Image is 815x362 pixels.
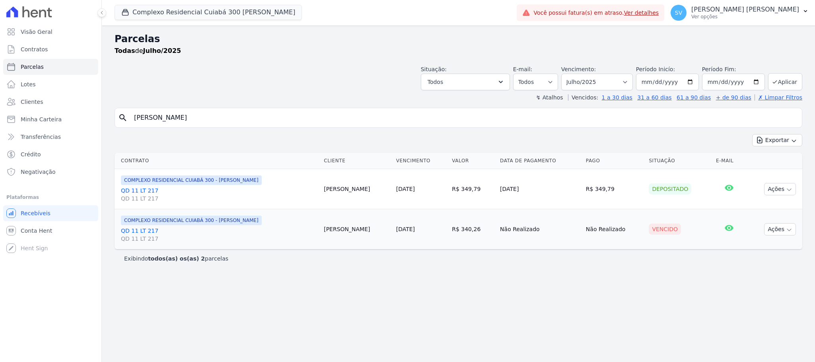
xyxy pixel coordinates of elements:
[321,209,393,249] td: [PERSON_NAME]
[675,10,682,16] span: SV
[115,46,181,56] p: de
[637,94,671,101] a: 31 a 60 dias
[21,227,52,235] span: Conta Hent
[143,47,181,54] strong: Julho/2025
[115,5,302,20] button: Complexo Residencial Cuiabá 300 [PERSON_NAME]
[3,129,98,145] a: Transferências
[497,209,583,249] td: Não Realizado
[3,59,98,75] a: Parcelas
[21,133,61,141] span: Transferências
[3,24,98,40] a: Visão Geral
[321,153,393,169] th: Cliente
[21,98,43,106] span: Clientes
[702,65,765,74] label: Período Fim:
[664,2,815,24] button: SV [PERSON_NAME] [PERSON_NAME] Ver opções
[421,74,510,90] button: Todos
[121,235,317,243] span: QD 11 LT 217
[3,41,98,57] a: Contratos
[121,175,262,185] span: COMPLEXO RESIDENCIAL CUIABÁ 300 - [PERSON_NAME]
[568,94,598,101] label: Vencidos:
[691,14,799,20] p: Ver opções
[421,66,447,72] label: Situação:
[3,205,98,221] a: Recebíveis
[764,223,796,235] button: Ações
[121,187,317,202] a: QD 11 LT 217QD 11 LT 217
[115,153,321,169] th: Contrato
[536,94,563,101] label: ↯ Atalhos
[115,47,135,54] strong: Todas
[21,45,48,53] span: Contratos
[121,216,262,225] span: COMPLEXO RESIDENCIAL CUIABÁ 300 - [PERSON_NAME]
[646,153,713,169] th: Situação
[21,209,51,217] span: Recebíveis
[752,134,802,146] button: Exportar
[3,76,98,92] a: Lotes
[21,168,56,176] span: Negativação
[624,10,659,16] a: Ver detalhes
[148,255,205,262] b: todos(as) os(as) 2
[3,146,98,162] a: Crédito
[677,94,711,101] a: 61 a 90 dias
[21,80,36,88] span: Lotes
[583,169,646,209] td: R$ 349,79
[121,195,317,202] span: QD 11 LT 217
[764,183,796,195] button: Ações
[21,63,44,71] span: Parcelas
[3,94,98,110] a: Clientes
[768,73,802,90] button: Aplicar
[3,164,98,180] a: Negativação
[396,186,415,192] a: [DATE]
[118,113,128,123] i: search
[497,169,583,209] td: [DATE]
[115,32,802,46] h2: Parcelas
[21,115,62,123] span: Minha Carteira
[583,153,646,169] th: Pago
[691,6,799,14] p: [PERSON_NAME] [PERSON_NAME]
[21,28,53,36] span: Visão Geral
[716,94,751,101] a: + de 90 dias
[497,153,583,169] th: Data de Pagamento
[428,77,443,87] span: Todos
[561,66,596,72] label: Vencimento:
[129,110,799,126] input: Buscar por nome do lote ou do cliente
[121,227,317,243] a: QD 11 LT 217QD 11 LT 217
[602,94,632,101] a: 1 a 30 dias
[449,209,497,249] td: R$ 340,26
[6,193,95,202] div: Plataformas
[713,153,746,169] th: E-mail
[21,150,41,158] span: Crédito
[321,169,393,209] td: [PERSON_NAME]
[649,183,691,195] div: Depositado
[649,224,681,235] div: Vencido
[124,255,228,263] p: Exibindo parcelas
[755,94,802,101] a: ✗ Limpar Filtros
[636,66,675,72] label: Período Inicío:
[393,153,449,169] th: Vencimento
[3,111,98,127] a: Minha Carteira
[513,66,533,72] label: E-mail:
[533,9,659,17] span: Você possui fatura(s) em atraso.
[396,226,415,232] a: [DATE]
[583,209,646,249] td: Não Realizado
[3,223,98,239] a: Conta Hent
